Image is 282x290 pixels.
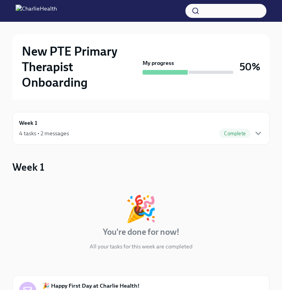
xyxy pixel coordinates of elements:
[103,226,180,238] h4: You're done for now!
[19,119,37,127] h6: Week 1
[42,282,139,290] strong: 🎉 Happy First Day at Charlie Health!
[12,160,44,174] h3: Week 1
[22,44,139,90] h2: New PTE Primary Therapist Onboarding
[19,129,69,137] div: 4 tasks • 2 messages
[90,243,192,250] p: All your tasks for this week are completed
[125,196,157,222] div: 🎉
[240,60,260,74] h3: 50%
[143,59,174,67] strong: My progress
[219,131,250,136] span: Complete
[16,5,57,17] img: CharlieHealth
